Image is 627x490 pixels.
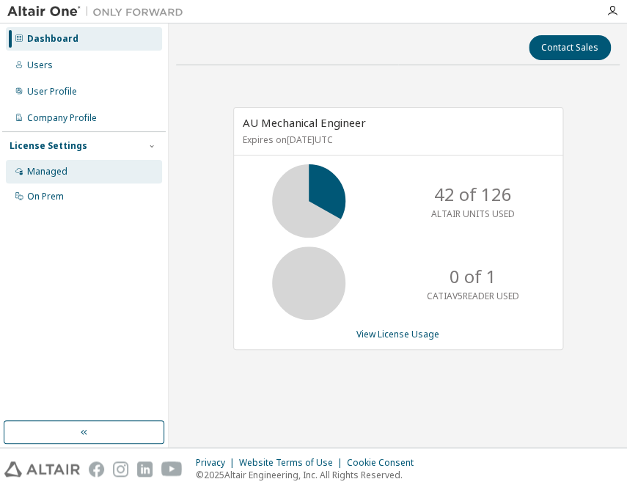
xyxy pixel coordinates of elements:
p: 42 of 126 [434,182,512,207]
p: ALTAIR UNITS USED [431,208,515,220]
p: Expires on [DATE] UTC [243,134,550,146]
img: instagram.svg [113,461,128,477]
div: License Settings [10,140,87,152]
div: User Profile [27,86,77,98]
div: On Prem [27,191,64,202]
img: facebook.svg [89,461,104,477]
div: Dashboard [27,33,78,45]
div: Company Profile [27,112,97,124]
p: CATIAV5READER USED [427,290,519,302]
img: Altair One [7,4,191,19]
div: Managed [27,166,67,178]
img: altair_logo.svg [4,461,80,477]
span: AU Mechanical Engineer [243,115,366,130]
a: View License Usage [356,328,439,340]
div: Users [27,59,53,71]
img: linkedin.svg [137,461,153,477]
button: Contact Sales [529,35,611,60]
div: Cookie Consent [347,457,422,469]
p: 0 of 1 [450,264,496,289]
img: youtube.svg [161,461,183,477]
p: © 2025 Altair Engineering, Inc. All Rights Reserved. [196,469,422,481]
div: Website Terms of Use [239,457,347,469]
div: Privacy [196,457,239,469]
